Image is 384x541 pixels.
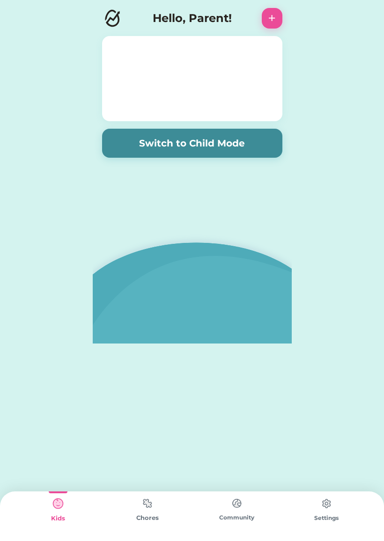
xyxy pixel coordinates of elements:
button: Switch to Child Mode [102,129,282,158]
img: type%3Dkids%2C%20state%3Dselected.svg [49,494,67,513]
img: yH5BAEAAAAALAAAAAABAAEAAAIBRAA7 [126,39,258,118]
div: Community [192,513,281,522]
img: type%3Dchores%2C%20state%3Ddefault.svg [138,494,157,512]
div: Kids [13,514,103,523]
h4: Hello, Parent! [153,10,232,27]
div: Settings [281,514,371,522]
button: + [262,8,282,29]
div: Chores [103,513,192,523]
img: Logo.svg [102,8,123,29]
img: type%3Dchores%2C%20state%3Ddefault.svg [228,494,246,512]
img: BG.svg [93,234,292,344]
img: type%3Dchores%2C%20state%3Ddefault.svg [317,494,336,513]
